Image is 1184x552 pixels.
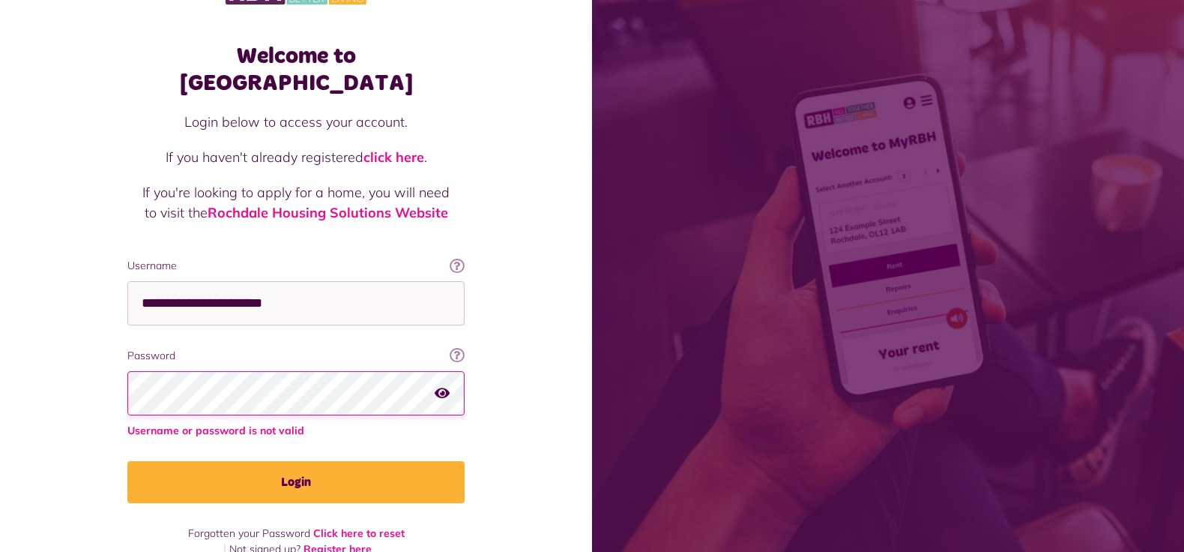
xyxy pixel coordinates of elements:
[363,148,424,166] a: click here
[142,182,450,223] p: If you're looking to apply for a home, you will need to visit the
[313,526,405,540] a: Click here to reset
[142,112,450,132] p: Login below to access your account.
[208,204,448,221] a: Rochdale Housing Solutions Website
[127,348,465,364] label: Password
[188,526,310,540] span: Forgotten your Password
[127,461,465,503] button: Login
[127,423,465,439] span: Username or password is not valid
[127,43,465,97] h1: Welcome to [GEOGRAPHIC_DATA]
[127,258,465,274] label: Username
[142,147,450,167] p: If you haven't already registered .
